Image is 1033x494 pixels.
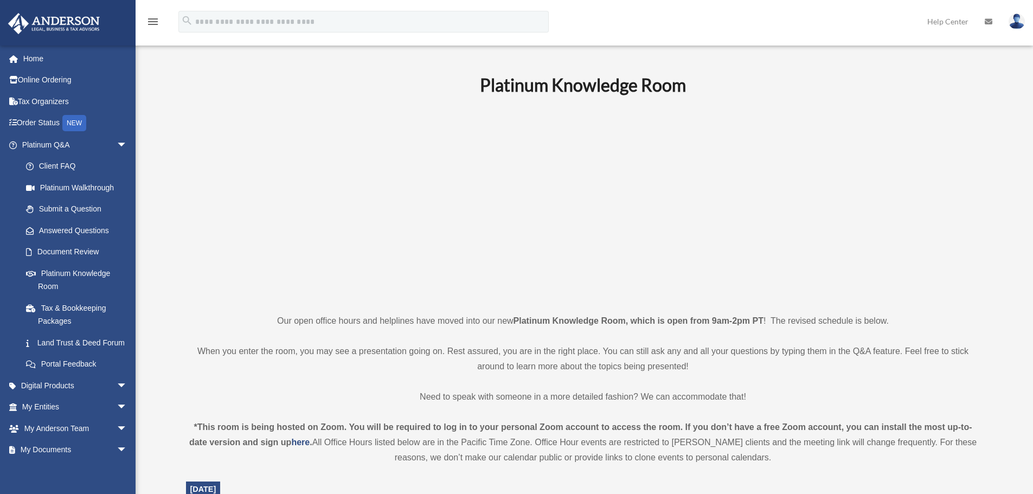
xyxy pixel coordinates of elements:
[514,316,763,325] strong: Platinum Knowledge Room, which is open from 9am-2pm PT
[5,13,103,34] img: Anderson Advisors Platinum Portal
[117,418,138,440] span: arrow_drop_down
[8,134,144,156] a: Platinum Q&Aarrow_drop_down
[480,74,686,95] b: Platinum Knowledge Room
[146,19,159,28] a: menu
[420,110,746,293] iframe: 231110_Toby_KnowledgeRoom
[15,262,138,297] a: Platinum Knowledge Room
[8,48,144,69] a: Home
[8,418,144,439] a: My Anderson Teamarrow_drop_down
[8,396,144,418] a: My Entitiesarrow_drop_down
[181,15,193,27] i: search
[117,134,138,156] span: arrow_drop_down
[190,485,216,493] span: [DATE]
[117,375,138,397] span: arrow_drop_down
[15,332,144,354] a: Land Trust & Deed Forum
[8,439,144,461] a: My Documentsarrow_drop_down
[15,354,144,375] a: Portal Feedback
[15,177,144,198] a: Platinum Walkthrough
[15,220,144,241] a: Answered Questions
[117,439,138,461] span: arrow_drop_down
[189,422,972,447] strong: *This room is being hosted on Zoom. You will be required to log in to your personal Zoom account ...
[117,396,138,419] span: arrow_drop_down
[1009,14,1025,29] img: User Pic
[186,420,980,465] div: All Office Hours listed below are in the Pacific Time Zone. Office Hour events are restricted to ...
[8,112,144,134] a: Order StatusNEW
[15,297,144,332] a: Tax & Bookkeeping Packages
[8,69,144,91] a: Online Ordering
[8,91,144,112] a: Tax Organizers
[186,389,980,405] p: Need to speak with someone in a more detailed fashion? We can accommodate that!
[15,198,144,220] a: Submit a Question
[291,438,310,447] a: here
[15,156,144,177] a: Client FAQ
[186,313,980,329] p: Our open office hours and helplines have moved into our new ! The revised schedule is below.
[62,115,86,131] div: NEW
[15,241,144,263] a: Document Review
[8,375,144,396] a: Digital Productsarrow_drop_down
[146,15,159,28] i: menu
[310,438,312,447] strong: .
[186,344,980,374] p: When you enter the room, you may see a presentation going on. Rest assured, you are in the right ...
